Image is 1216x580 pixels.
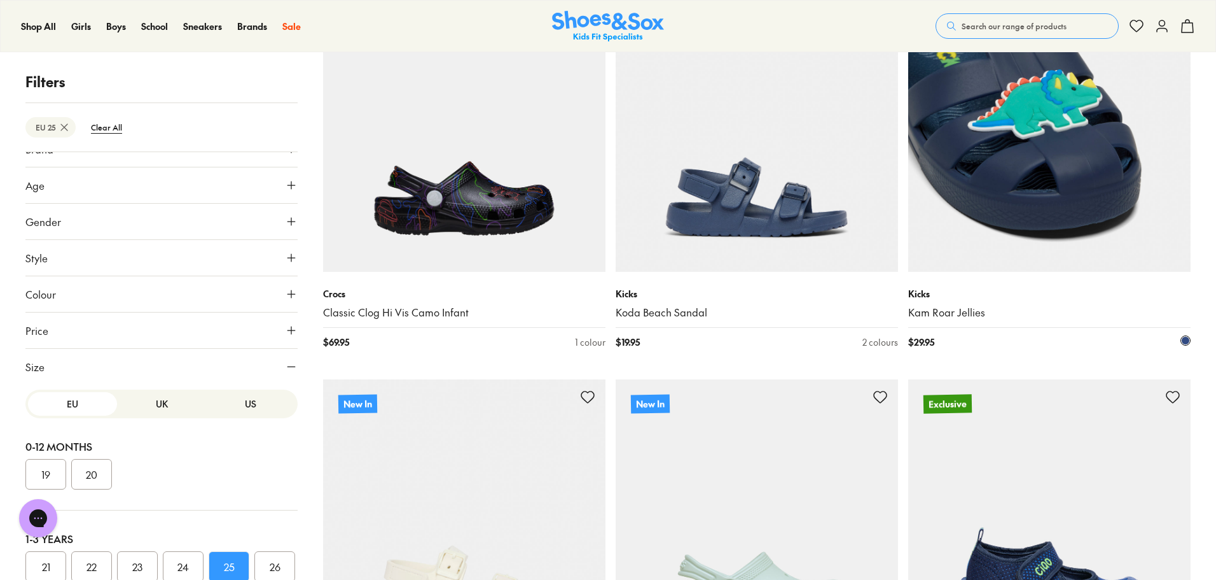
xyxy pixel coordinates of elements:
[21,20,56,33] a: Shop All
[25,117,76,138] btn: EU 25
[28,392,117,416] button: EU
[616,306,898,320] a: Koda Beach Sandal
[25,359,45,374] span: Size
[936,13,1119,39] button: Search our range of products
[117,392,206,416] button: UK
[21,20,56,32] span: Shop All
[106,20,126,32] span: Boys
[71,20,91,32] span: Girls
[141,20,168,32] span: School
[13,495,64,542] iframe: Gorgias live chat messenger
[25,439,298,454] div: 0-12 Months
[908,287,1191,301] p: Kicks
[25,214,61,229] span: Gender
[323,287,605,301] p: Crocs
[183,20,222,33] a: Sneakers
[282,20,301,33] a: Sale
[25,250,48,265] span: Style
[862,336,898,349] div: 2 colours
[282,20,301,32] span: Sale
[25,286,56,302] span: Colour
[141,20,168,33] a: School
[552,11,664,42] a: Shoes & Sox
[25,349,298,385] button: Size
[552,11,664,42] img: SNS_Logo_Responsive.svg
[616,336,640,349] span: $ 19.95
[323,306,605,320] a: Classic Clog Hi Vis Camo Infant
[631,394,670,413] p: New In
[25,167,298,203] button: Age
[71,20,91,33] a: Girls
[338,394,377,413] p: New In
[25,178,45,193] span: Age
[25,323,48,338] span: Price
[25,240,298,276] button: Style
[575,336,605,349] div: 1 colour
[237,20,267,33] a: Brands
[106,20,126,33] a: Boys
[25,276,298,312] button: Colour
[25,313,298,348] button: Price
[923,394,972,413] p: Exclusive
[237,20,267,32] span: Brands
[183,20,222,32] span: Sneakers
[25,459,66,490] button: 19
[908,336,934,349] span: $ 29.95
[323,336,349,349] span: $ 69.95
[962,20,1067,32] span: Search our range of products
[908,306,1191,320] a: Kam Roar Jellies
[71,459,112,490] button: 20
[25,71,298,92] p: Filters
[616,287,898,301] p: Kicks
[81,116,132,139] btn: Clear All
[25,204,298,239] button: Gender
[206,392,295,416] button: US
[25,531,298,546] div: 1-3 Years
